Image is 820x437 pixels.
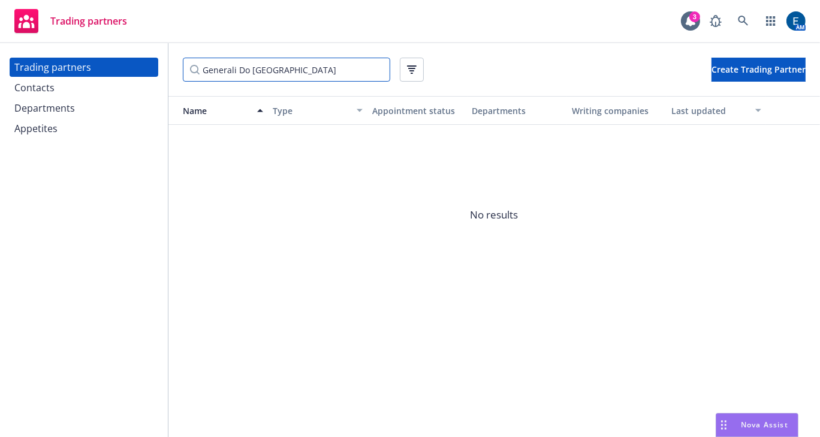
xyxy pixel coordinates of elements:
[716,414,731,436] div: Drag to move
[572,104,662,117] div: Writing companies
[372,104,462,117] div: Appointment status
[712,58,806,82] button: Create Trading Partner
[671,104,748,117] div: Last updated
[667,96,766,125] button: Last updated
[10,58,158,77] a: Trading partners
[731,9,755,33] a: Search
[50,16,127,26] span: Trading partners
[14,78,55,97] div: Contacts
[367,96,467,125] button: Appointment status
[168,96,268,125] button: Name
[183,58,390,82] input: Filter by keyword...
[10,4,132,38] a: Trading partners
[14,119,58,138] div: Appetites
[712,64,806,75] span: Create Trading Partner
[704,9,728,33] a: Report a Bug
[741,420,788,430] span: Nova Assist
[268,96,367,125] button: Type
[689,11,700,22] div: 3
[786,11,806,31] img: photo
[10,78,158,97] a: Contacts
[759,9,783,33] a: Switch app
[472,104,562,117] div: Departments
[10,119,158,138] a: Appetites
[168,125,820,305] span: No results
[173,104,250,117] div: Name
[468,96,567,125] button: Departments
[716,413,798,437] button: Nova Assist
[567,96,667,125] button: Writing companies
[14,98,75,118] div: Departments
[273,104,349,117] div: Type
[14,58,91,77] div: Trading partners
[10,98,158,118] a: Departments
